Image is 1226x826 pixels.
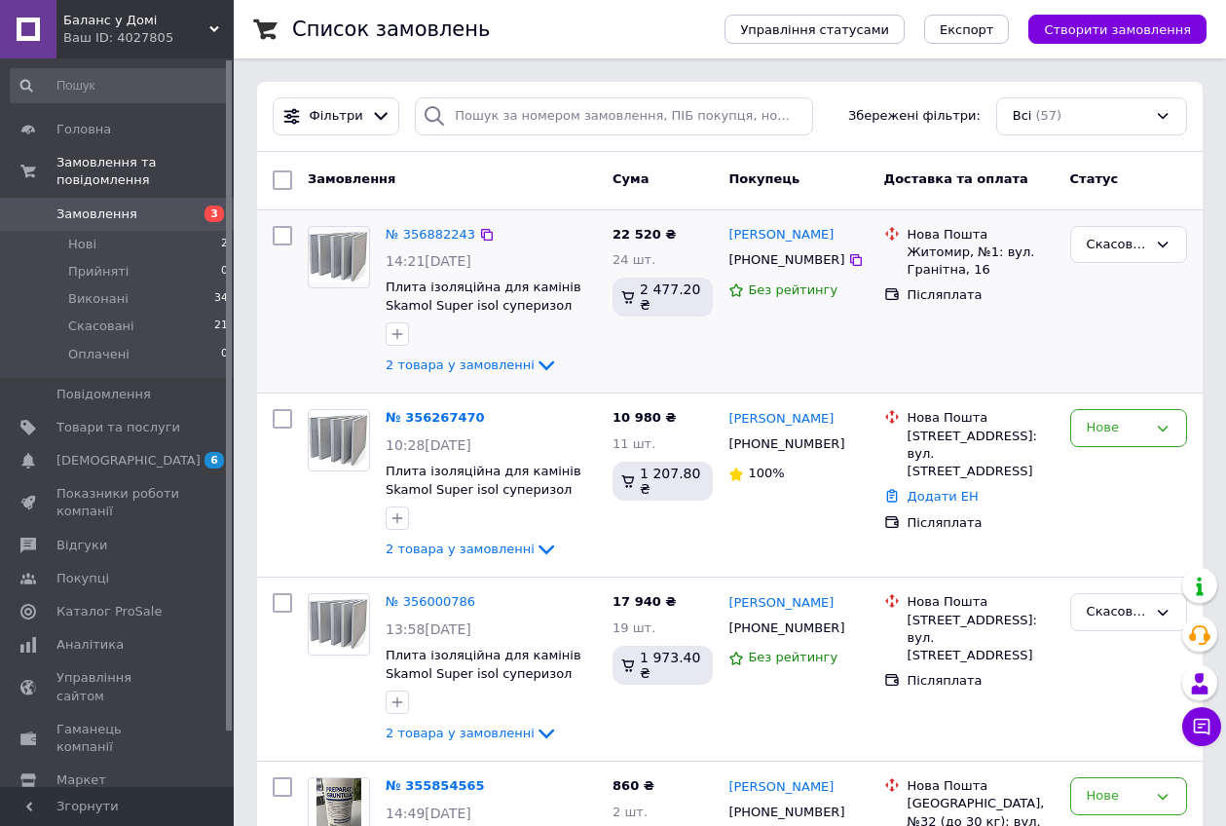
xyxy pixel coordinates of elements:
a: № 355854565 [386,778,485,793]
span: 13:58[DATE] [386,621,471,637]
span: Відгуки [56,537,107,554]
div: Нове [1087,786,1147,807]
span: 24 шт. [613,252,655,267]
div: [PHONE_NUMBER] [724,432,848,457]
div: 2 477.20 ₴ [613,278,713,317]
span: 3 [204,206,224,222]
img: Фото товару [309,599,369,650]
a: Плита ізоляційна для камінів Skamol Super isol суперизол 1000 х 610 x 30 mm Данія [386,648,581,698]
span: Фільтри [310,107,363,126]
span: Баланс у Домі [63,12,209,29]
span: Управління статусами [740,22,889,37]
span: 10 980 ₴ [613,410,676,425]
button: Створити замовлення [1028,15,1207,44]
span: 6 [204,452,224,469]
button: Експорт [924,15,1010,44]
div: Нова Пошта [908,409,1055,427]
a: № 356267470 [386,410,485,425]
div: Післяплата [908,514,1055,532]
a: Плита ізоляційна для камінів Skamol Super isol суперизол 1000 х 610 x 30 mm Данія [386,464,581,514]
span: Без рейтингу [748,650,837,664]
a: Створити замовлення [1009,21,1207,36]
div: Ваш ID: 4027805 [63,29,234,47]
a: Фото товару [308,409,370,471]
span: Cума [613,171,649,186]
span: 2 товара у замовленні [386,726,535,740]
h1: Список замовлень [292,18,490,41]
span: 10:28[DATE] [386,437,471,453]
a: Фото товару [308,593,370,656]
span: Виконані [68,290,129,308]
span: [DEMOGRAPHIC_DATA] [56,452,201,469]
span: Показники роботи компанії [56,485,180,520]
button: Чат з покупцем [1182,707,1221,746]
a: № 356000786 [386,594,475,609]
span: Оплачені [68,346,130,363]
span: Замовлення [308,171,395,186]
span: Аналітика [56,636,124,654]
span: 860 ₴ [613,778,654,793]
span: 0 [221,346,228,363]
a: 2 товара у замовленні [386,357,558,372]
span: Скасовані [68,318,134,335]
div: [STREET_ADDRESS]: вул. [STREET_ADDRESS] [908,428,1055,481]
a: № 356882243 [386,227,475,242]
div: Скасовано [1087,602,1147,622]
div: 1 207.80 ₴ [613,462,713,501]
span: Прийняті [68,263,129,281]
div: 1 973.40 ₴ [613,646,713,685]
span: Повідомлення [56,386,151,403]
span: 2 товара у замовленні [386,357,535,372]
a: [PERSON_NAME] [728,778,834,797]
button: Управління статусами [724,15,905,44]
img: Фото товару [309,232,369,282]
span: Головна [56,121,111,138]
div: Післяплата [908,286,1055,304]
span: Доставка та оплата [884,171,1028,186]
div: [PHONE_NUMBER] [724,800,848,825]
span: Товари та послуги [56,419,180,436]
a: Фото товару [308,226,370,288]
span: Створити замовлення [1044,22,1191,37]
span: (57) [1035,108,1061,123]
a: Додати ЕН [908,489,979,504]
span: 21 [214,318,228,335]
div: Нова Пошта [908,226,1055,244]
span: 0 [221,263,228,281]
span: Каталог ProSale [56,603,162,620]
span: Управління сайтом [56,669,180,704]
a: 2 товара у замовленні [386,542,558,556]
span: Експорт [940,22,994,37]
span: Без рейтингу [748,282,837,297]
div: [PHONE_NUMBER] [724,247,848,273]
span: Маркет [56,771,106,789]
span: 100% [748,466,784,480]
span: 34 [214,290,228,308]
span: 2 [221,236,228,253]
span: Покупці [56,570,109,587]
div: Скасовано [1087,235,1147,255]
span: 2 шт. [613,805,648,819]
span: 2 товара у замовленні [386,542,535,556]
span: Всі [1013,107,1032,126]
a: [PERSON_NAME] [728,594,834,613]
a: Плита ізоляційна для камінів Skamol Super isol суперизол 1000 х 610 x 30 mm Данія [386,280,581,330]
input: Пошук за номером замовлення, ПІБ покупця, номером телефону, Email, номером накладної [415,97,812,135]
span: 14:21[DATE] [386,253,471,269]
input: Пошук [10,68,230,103]
div: Нова Пошта [908,777,1055,795]
div: [STREET_ADDRESS]: вул. [STREET_ADDRESS] [908,612,1055,665]
span: 22 520 ₴ [613,227,676,242]
div: [PHONE_NUMBER] [724,616,848,641]
a: [PERSON_NAME] [728,410,834,429]
a: 2 товара у замовленні [386,726,558,740]
div: Нове [1087,418,1147,438]
div: Житомир, №1: вул. Гранітна, 16 [908,244,1055,279]
div: Нова Пошта [908,593,1055,611]
span: 14:49[DATE] [386,806,471,821]
span: Збережені фільтри: [848,107,981,126]
span: 19 шт. [613,620,655,635]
